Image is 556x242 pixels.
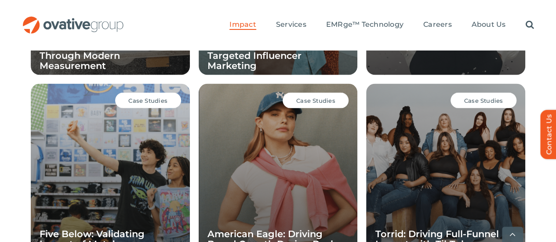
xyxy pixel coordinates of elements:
a: Impact [229,20,256,30]
a: Northern Tool + Equipment: Unlocking Digital Growth Through Modern Measurement [40,30,171,71]
a: EMRge™ Technology [326,20,403,30]
a: OG_Full_horizontal_RGB [22,15,124,24]
span: EMRge™ Technology [326,20,403,29]
span: Services [276,20,306,29]
a: Search [525,20,534,30]
span: Impact [229,20,256,29]
a: Boost Mobile: Driving Awareness with Geo-Targeted Influencer Marketing [207,30,310,71]
nav: Menu [229,11,534,39]
a: Services [276,20,306,30]
a: Careers [423,20,452,30]
span: Careers [423,20,452,29]
a: About Us [471,20,505,30]
span: About Us [471,20,505,29]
